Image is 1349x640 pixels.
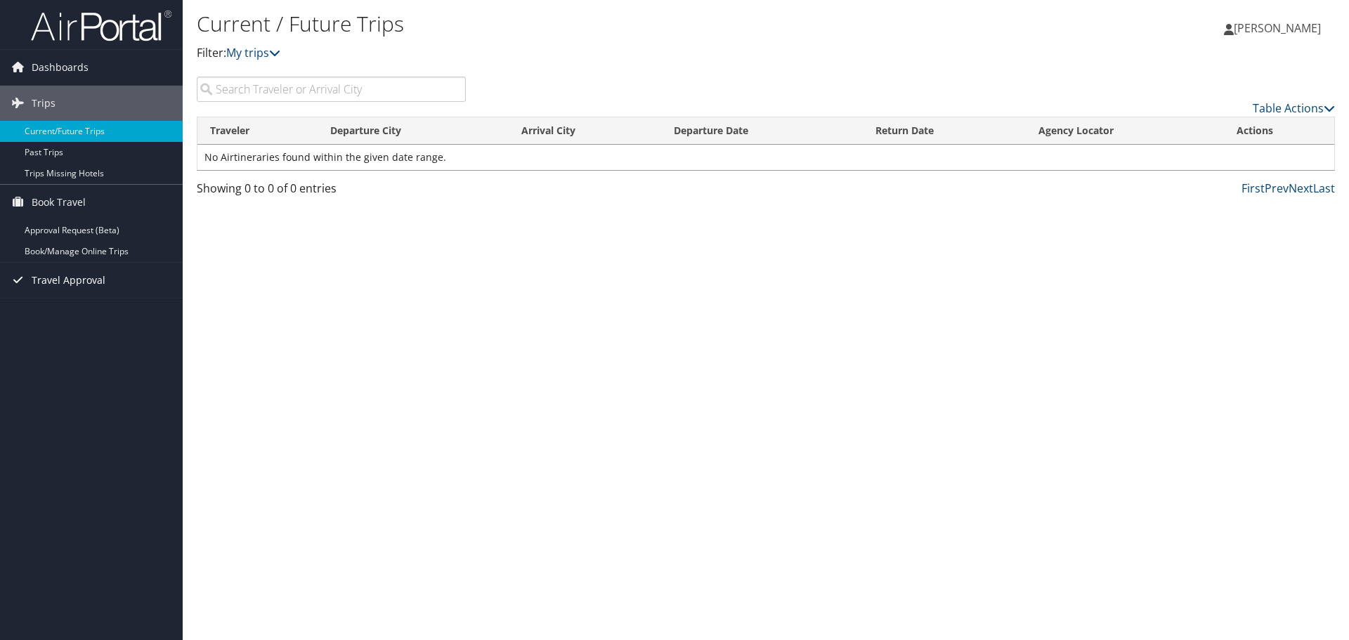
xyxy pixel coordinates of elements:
p: Filter: [197,44,956,63]
th: Arrival City: activate to sort column ascending [509,117,661,145]
span: Book Travel [32,185,86,220]
a: My trips [226,45,280,60]
a: First [1242,181,1265,196]
img: airportal-logo.png [31,9,171,42]
th: Actions [1224,117,1334,145]
span: Dashboards [32,50,89,85]
a: Last [1313,181,1335,196]
span: [PERSON_NAME] [1234,20,1321,36]
div: Showing 0 to 0 of 0 entries [197,180,466,204]
a: Prev [1265,181,1289,196]
th: Return Date: activate to sort column ascending [863,117,1026,145]
th: Departure City: activate to sort column ascending [318,117,509,145]
a: Table Actions [1253,100,1335,116]
input: Search Traveler or Arrival City [197,77,466,102]
span: Trips [32,86,56,121]
th: Traveler: activate to sort column ascending [197,117,318,145]
span: Travel Approval [32,263,105,298]
td: No Airtineraries found within the given date range. [197,145,1334,170]
a: Next [1289,181,1313,196]
a: [PERSON_NAME] [1224,7,1335,49]
th: Departure Date: activate to sort column descending [661,117,863,145]
th: Agency Locator: activate to sort column ascending [1026,117,1224,145]
h1: Current / Future Trips [197,9,956,39]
